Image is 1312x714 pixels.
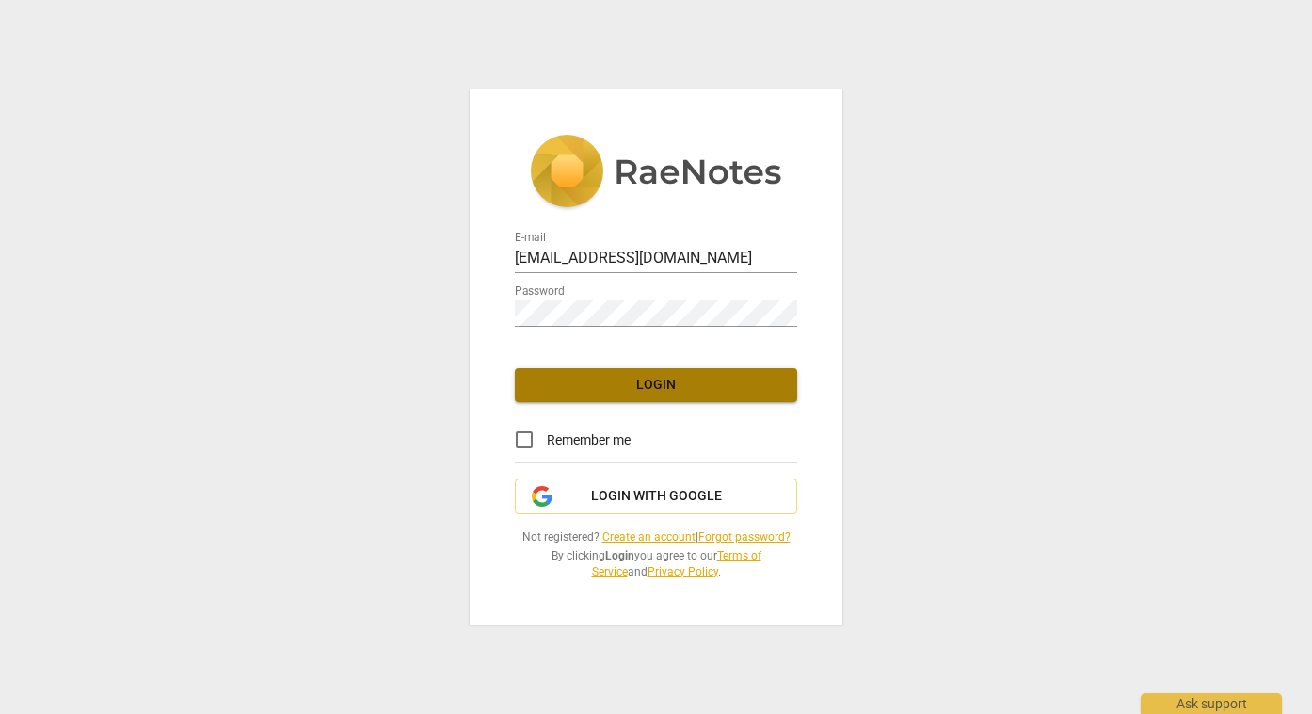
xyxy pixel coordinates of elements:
label: E-mail [515,233,546,244]
span: By clicking you agree to our and . [515,548,797,579]
span: Login with Google [591,487,722,506]
button: Login with Google [515,479,797,514]
a: Forgot password? [698,530,791,544]
span: Not registered? | [515,529,797,545]
span: Login [530,376,782,395]
span: Remember me [547,430,631,450]
label: Password [515,286,565,298]
a: Privacy Policy [648,565,718,578]
a: Terms of Service [592,549,761,578]
img: 5ac2273c67554f335776073100b6d88f.svg [530,135,782,212]
a: Create an account [602,530,696,544]
button: Login [515,368,797,402]
b: Login [605,549,634,562]
div: Ask support [1141,693,1282,714]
